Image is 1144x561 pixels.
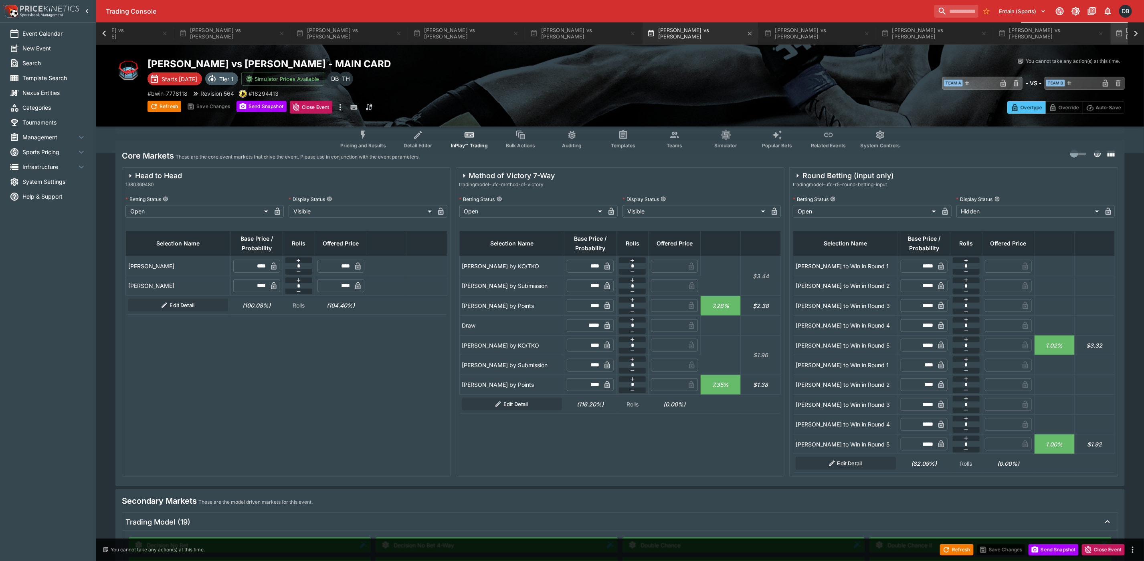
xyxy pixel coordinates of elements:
[1046,80,1065,86] span: Team B
[994,196,1000,202] button: Display Status
[22,29,86,38] span: Event Calendar
[163,196,168,202] button: Betting Status
[126,231,231,256] th: Selection Name
[459,316,564,335] td: Draw
[643,22,758,45] button: [PERSON_NAME] vs [PERSON_NAME]
[1083,101,1125,114] button: Auto-Save
[408,22,524,45] button: [PERSON_NAME] vs [PERSON_NAME]
[616,231,649,256] th: Rolls
[106,7,931,16] div: Trading Console
[459,196,495,203] p: Betting Status
[743,351,778,359] h6: $1.96
[760,22,875,45] button: [PERSON_NAME] vs [PERSON_NAME]
[125,171,182,181] div: Head to Head
[122,496,197,506] h4: Secondary Markets
[793,375,898,394] td: [PERSON_NAME] to Win in Round 2
[956,205,1102,218] div: Hidden
[459,256,564,276] td: [PERSON_NAME] by KO/TKO
[162,75,197,83] p: Starts [DATE]
[459,205,605,218] div: Open
[793,355,898,375] td: [PERSON_NAME] to Win in Round 1
[200,89,234,98] p: Revision 564
[1053,4,1067,18] button: Connected to PK
[1082,544,1125,555] button: Close Event
[327,196,332,202] button: Display Status
[1117,2,1134,20] button: Daniel Beswick
[703,302,738,310] h6: 7.28%
[2,3,18,19] img: PriceKinetics Logo
[994,22,1109,45] button: [PERSON_NAME] vs [PERSON_NAME]
[459,181,555,189] span: tradingmodel-ufc-method-of-victory
[619,400,646,408] p: Rolls
[285,301,312,310] p: Rolls
[793,335,898,355] td: [PERSON_NAME] to Win in Round 5
[567,400,614,408] h6: (116.20%)
[115,58,141,83] img: mma.png
[459,231,564,256] th: Selection Name
[239,90,247,98] div: bwin
[1045,101,1083,114] button: Override
[22,192,86,201] span: Help & Support
[233,301,280,310] h6: (100.08%)
[1077,341,1112,350] h6: $3.32
[459,335,564,355] td: [PERSON_NAME] by KO/TKO
[239,90,247,97] img: bwin.png
[1007,101,1125,114] div: Start From
[877,22,992,45] button: [PERSON_NAME] vs [PERSON_NAME]
[336,101,345,114] button: more
[451,143,488,149] span: InPlay™ Trading
[793,316,898,335] td: [PERSON_NAME] to Win in Round 4
[953,459,980,468] p: Rolls
[20,6,79,12] img: PriceKinetics
[934,5,978,18] input: search
[793,205,938,218] div: Open
[148,89,188,98] p: Copy To Clipboard
[249,89,279,98] p: Copy To Clipboard
[703,380,738,389] h6: 7.35%
[459,171,555,181] div: Method of Victory 7-Way
[1026,58,1120,65] p: You cannot take any action(s) at this time.
[793,196,829,203] p: Betting Status
[743,302,778,310] h6: $2.38
[793,171,894,181] div: Round Betting (input only)
[125,181,182,189] span: 1380369480
[623,205,768,218] div: Visible
[793,414,898,434] td: [PERSON_NAME] to Win in Round 4
[793,231,898,256] th: Selection Name
[1096,103,1121,112] p: Auto-Save
[1037,341,1072,350] h6: 1.02%
[1085,4,1099,18] button: Documentation
[793,256,898,276] td: [PERSON_NAME] to Win in Round 1
[340,143,386,149] span: Pricing and Results
[291,22,407,45] button: [PERSON_NAME] vs [PERSON_NAME]
[315,231,367,256] th: Offered Price
[459,375,564,394] td: [PERSON_NAME] by Points
[623,196,659,203] p: Display Status
[497,196,502,202] button: Betting Status
[982,231,1035,256] th: Offered Price
[649,231,701,256] th: Offered Price
[148,101,181,112] button: Refresh
[459,355,564,375] td: [PERSON_NAME] by Submission
[20,13,63,17] img: Sportsbook Management
[762,143,792,149] span: Popular Bets
[462,398,562,410] button: Edit Detail
[404,143,432,149] span: Detail Editor
[793,395,898,414] td: [PERSON_NAME] to Win in Round 3
[985,459,1032,468] h6: (0.00%)
[526,22,641,45] button: [PERSON_NAME] vs [PERSON_NAME]
[241,72,324,86] button: Simulator Prices Available
[1037,440,1072,448] h6: 1.00%
[122,151,174,161] h4: Core Markets
[327,72,342,86] div: Daniel Beswick
[125,196,161,203] p: Betting Status
[128,299,228,312] button: Edit Detail
[793,181,894,189] span: tradingmodel-ufc-r5-round-betting-input
[1026,79,1041,87] h6: - VS -
[898,231,950,256] th: Base Price / Probability
[290,101,333,114] button: Close Event
[1077,440,1112,448] h6: $1.92
[1007,101,1046,114] button: Overtype
[743,272,778,280] h6: $3.44
[22,148,77,156] span: Sports Pricing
